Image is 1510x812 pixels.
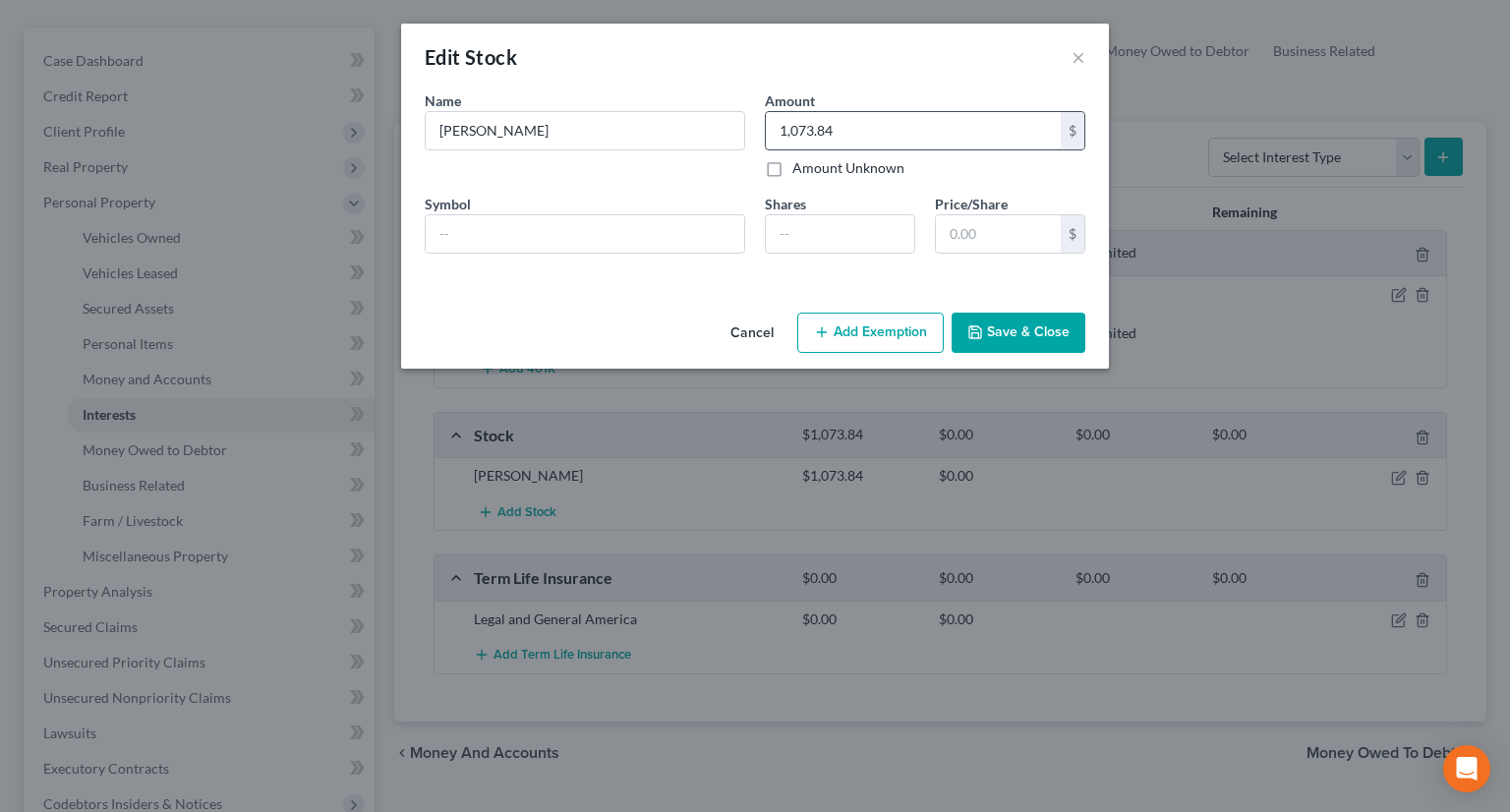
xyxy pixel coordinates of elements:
[1061,112,1084,149] div: $
[1443,745,1490,792] div: Open Intercom Messenger
[766,215,914,253] input: --
[765,194,806,214] label: Shares
[425,92,461,109] span: Name
[1072,45,1085,69] button: ×
[425,43,517,71] div: Edit Stock
[952,313,1085,354] button: Save & Close
[935,194,1008,214] label: Price/Share
[936,215,1061,253] input: 0.00
[425,194,471,214] label: Symbol
[766,112,1061,149] input: 0.00
[426,112,744,149] input: Enter name...
[426,215,744,253] input: --
[797,313,944,354] button: Add Exemption
[792,158,904,178] label: Amount Unknown
[1061,215,1084,253] div: $
[715,315,789,354] button: Cancel
[765,90,815,111] label: Amount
